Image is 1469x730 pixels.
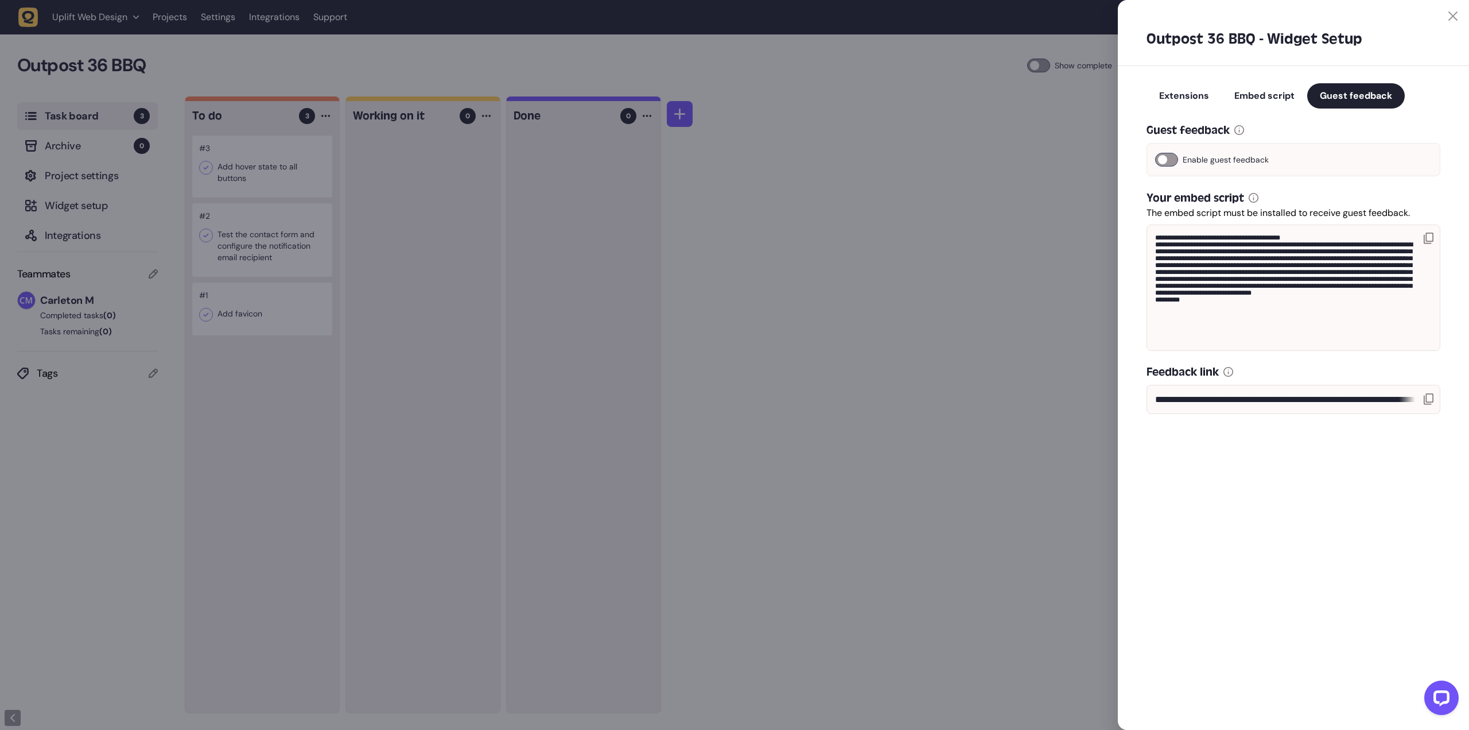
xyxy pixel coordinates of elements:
span: Guest feedback [1320,90,1392,102]
h2: Outpost 36 BBQ - Widget Setup [1147,30,1440,48]
h4: Your embed script [1147,190,1244,206]
iframe: LiveChat chat widget [1415,676,1463,724]
p: The embed script must be installed to receive guest feedback. [1147,206,1440,220]
h4: Feedback link [1147,364,1219,380]
span: Embed script [1234,90,1295,102]
span: Extensions [1159,90,1209,102]
h4: Guest feedback [1147,122,1230,138]
span: Enable guest feedback [1183,153,1269,167]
